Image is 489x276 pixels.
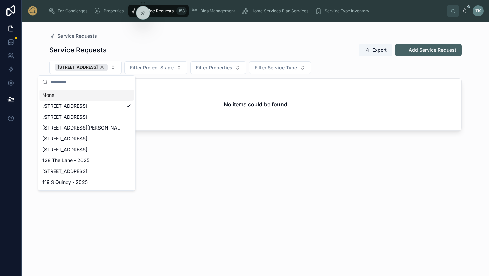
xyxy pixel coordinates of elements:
[27,5,38,16] img: App logo
[43,3,447,18] div: scrollable content
[224,100,287,108] h2: No items could be found
[57,33,97,39] span: Service Requests
[42,179,88,186] span: 119 S Quincy - 2025
[46,5,92,17] a: For Concierges
[42,124,123,131] span: [STREET_ADDRESS][PERSON_NAME]
[58,8,87,14] span: For Concierges
[92,5,128,17] a: Properties
[42,114,87,120] span: [STREET_ADDRESS]
[251,8,308,14] span: Home Services Plan Services
[124,61,187,74] button: Select Button
[40,90,134,101] div: None
[475,8,481,14] span: TK
[58,65,98,70] span: [STREET_ADDRESS]
[128,5,189,17] a: Service Requests158
[49,61,122,74] button: Select Button
[395,44,462,56] button: Add Service Request
[240,5,313,17] a: Home Services Plan Services
[325,8,369,14] span: Service Type Inventory
[55,64,108,71] button: Unselect 170
[359,44,392,56] button: Export
[42,135,87,142] span: [STREET_ADDRESS]
[255,64,297,71] span: Filter Service Type
[196,64,232,71] span: Filter Properties
[130,64,174,71] span: Filter Project Stage
[249,61,311,74] button: Select Button
[49,45,107,55] h1: Service Requests
[190,61,246,74] button: Select Button
[42,157,89,164] span: 128 The Lane - 2025
[42,103,87,109] span: [STREET_ADDRESS]
[104,8,124,14] span: Properties
[313,5,374,17] a: Service Type Inventory
[38,88,135,190] div: Suggestions
[49,33,97,39] a: Service Requests
[200,8,235,14] span: Bids Management
[42,168,87,175] span: [STREET_ADDRESS]
[189,5,240,17] a: Bids Management
[42,146,87,153] span: [STREET_ADDRESS]
[176,7,187,15] div: 158
[42,190,87,196] span: [STREET_ADDRESS]
[140,8,174,14] span: Service Requests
